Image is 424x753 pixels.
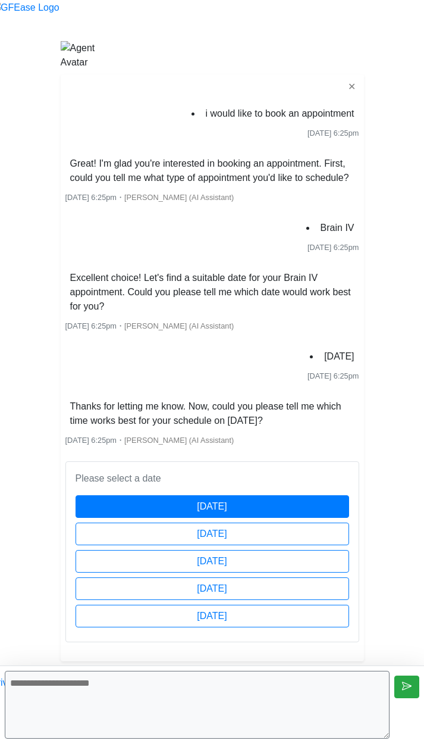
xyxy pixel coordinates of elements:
p: Please select a date [76,471,349,486]
img: Agent Avatar [61,41,96,70]
button: [DATE] [76,605,349,627]
li: Brain IV [316,218,359,238]
button: ✕ [344,79,359,95]
button: [DATE] [76,523,349,545]
small: ・ [65,321,234,330]
span: [DATE] 6:25pm [307,371,359,380]
li: Thanks for letting me know. Now, could you please tell me which time works best for your schedule... [65,397,359,430]
small: ・ [65,436,234,445]
li: Excellent choice! Let's find a suitable date for your Brain IV appointment. Could you please tell... [65,268,359,316]
span: [PERSON_NAME] (AI Assistant) [124,436,234,445]
button: [DATE] [76,577,349,600]
li: i would like to book an appointment [201,104,359,123]
span: [DATE] 6:25pm [307,129,359,138]
span: [DATE] 6:25pm [65,436,117,445]
small: ・ [65,193,234,202]
span: [DATE] 6:25pm [307,243,359,252]
li: [DATE] [319,347,359,366]
span: [PERSON_NAME] (AI Assistant) [124,321,234,330]
span: [PERSON_NAME] (AI Assistant) [124,193,234,202]
span: [DATE] 6:25pm [65,193,117,202]
button: [DATE] [76,550,349,573]
li: Great! I'm glad you're interested in booking an appointment. First, could you tell me what type o... [65,154,359,188]
span: [DATE] 6:25pm [65,321,117,330]
button: [DATE] [76,495,349,518]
